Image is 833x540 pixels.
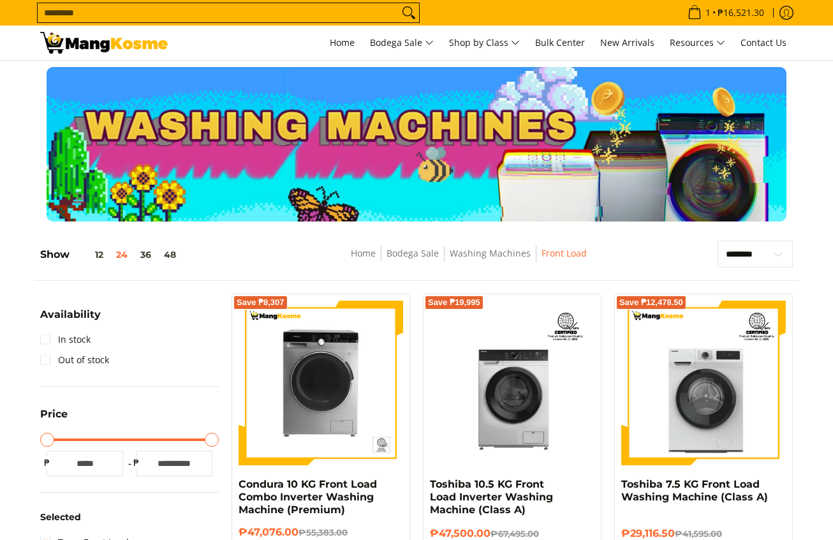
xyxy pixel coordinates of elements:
nav: Main Menu [181,26,793,60]
a: Contact Us [734,26,793,60]
span: ₱ [40,456,53,469]
a: Bodega Sale [387,247,439,259]
h6: Selected [40,512,219,523]
button: Search [399,3,419,22]
a: In stock [40,329,91,350]
button: 24 [110,250,134,260]
span: ₱16,521.30 [716,8,766,17]
a: Home [323,26,361,60]
span: • [684,6,768,20]
span: Availability [40,310,101,320]
span: Save ₱8,307 [237,299,284,306]
button: 48 [158,250,182,260]
button: 36 [134,250,158,260]
h5: Show [40,248,182,261]
h6: ₱47,076.00 [239,526,403,539]
a: Bodega Sale [364,26,440,60]
a: Condura 10 KG Front Load Combo Inverter Washing Machine (Premium) [239,478,377,516]
a: New Arrivals [594,26,661,60]
summary: Open [40,310,101,329]
a: Bulk Center [529,26,591,60]
span: Home [330,36,355,49]
button: 12 [70,250,110,260]
span: 1 [704,8,712,17]
span: Bulk Center [535,36,585,49]
a: Out of stock [40,350,109,370]
span: Bodega Sale [370,35,434,51]
span: Contact Us [741,36,786,49]
img: Toshiba 7.5 KG Front Load Washing Machine (Class A) [621,301,786,465]
span: Save ₱12,478.50 [619,299,683,306]
a: Washing Machines [450,247,531,259]
a: Resources [663,26,732,60]
nav: Breadcrumbs [263,246,674,274]
a: Toshiba 10.5 KG Front Load Inverter Washing Machine (Class A) [430,478,553,516]
a: Home [351,247,376,259]
summary: Open [40,409,68,429]
a: Shop by Class [443,26,526,60]
span: New Arrivals [600,36,654,49]
h6: ₱29,116.50 [621,527,786,540]
del: ₱41,595.00 [675,529,722,539]
span: Save ₱19,995 [428,299,480,306]
span: Shop by Class [449,35,520,51]
img: Washing Machines l Mang Kosme: Home Appliances Warehouse Sale Partner Front Load [40,32,168,54]
img: Toshiba 10.5 KG Front Load Inverter Washing Machine (Class A) [430,301,594,465]
del: ₱67,495.00 [490,529,539,539]
del: ₱55,383.00 [299,527,348,537]
span: ₱ [129,456,142,469]
a: Toshiba 7.5 KG Front Load Washing Machine (Class A) [621,478,768,503]
span: Front Load [542,246,587,262]
span: Price [40,409,68,419]
span: Resources [670,35,725,51]
h6: ₱47,500.00 [430,527,594,540]
img: Condura 10 KG Front Load Combo Inverter Washing Machine (Premium) [239,301,403,465]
